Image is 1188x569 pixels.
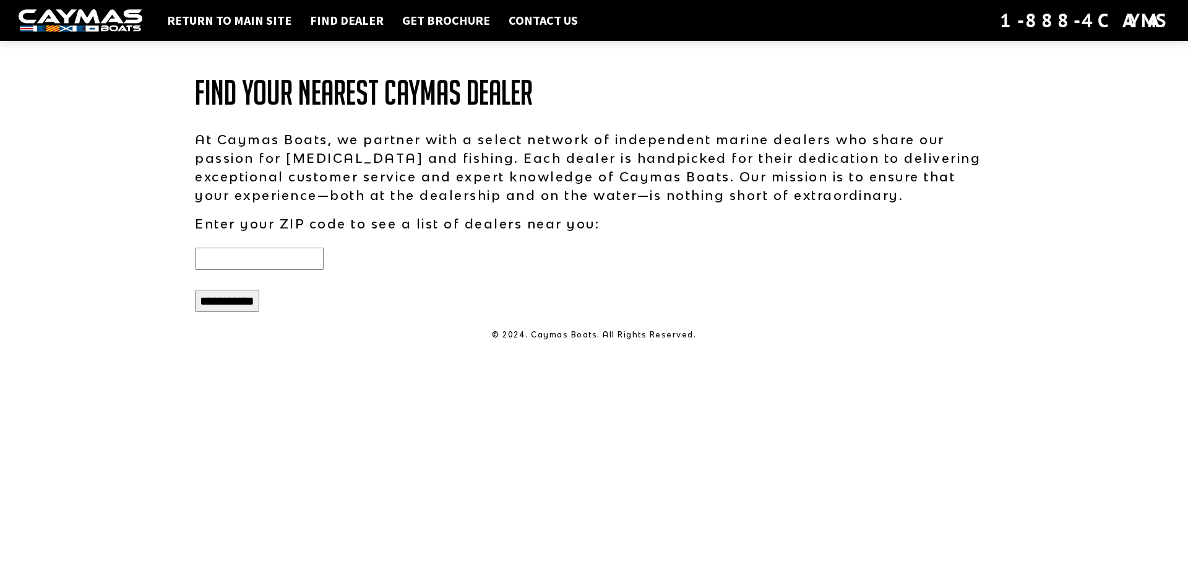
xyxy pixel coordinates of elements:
a: Return to main site [161,12,298,28]
p: Enter your ZIP code to see a list of dealers near you: [195,214,993,233]
p: © 2024. Caymas Boats. All Rights Reserved. [195,329,993,341]
p: At Caymas Boats, we partner with a select network of independent marine dealers who share our pas... [195,130,993,204]
a: Contact Us [502,12,584,28]
img: white-logo-c9c8dbefe5ff5ceceb0f0178aa75bf4bb51f6bca0971e226c86eb53dfe498488.png [19,9,142,32]
a: Get Brochure [396,12,496,28]
h1: Find Your Nearest Caymas Dealer [195,74,993,111]
a: Find Dealer [304,12,390,28]
div: 1-888-4CAYMAS [1000,7,1169,34]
